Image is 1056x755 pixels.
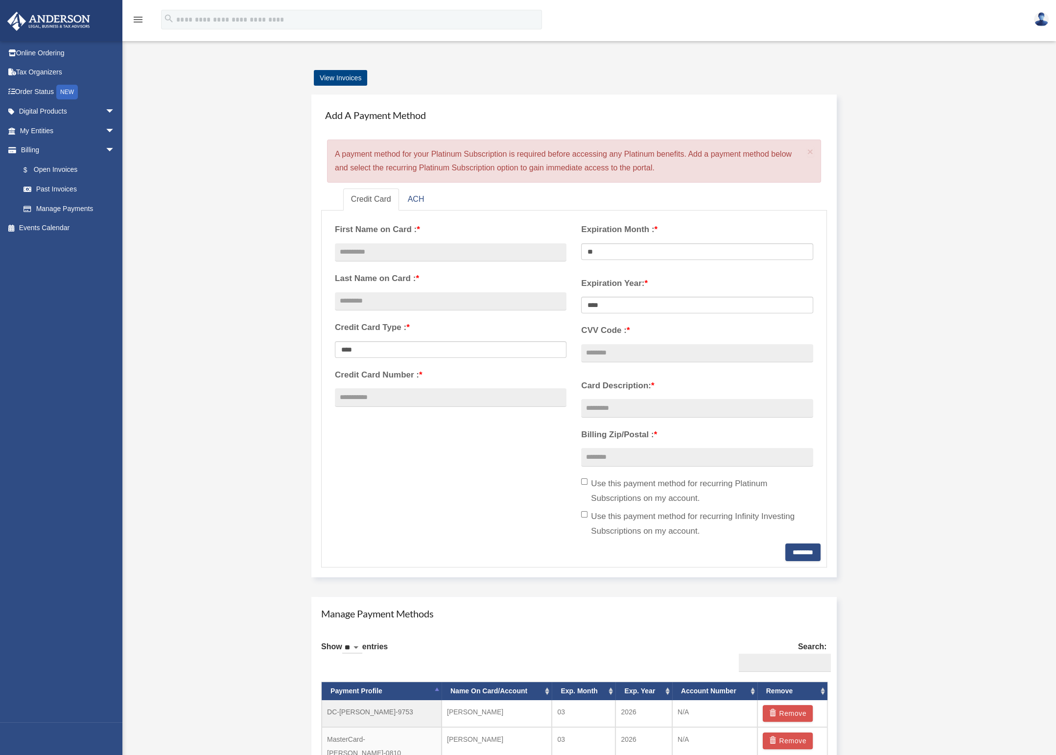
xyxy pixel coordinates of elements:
i: menu [132,14,144,25]
img: Anderson Advisors Platinum Portal [4,12,93,31]
a: Credit Card [343,189,399,211]
a: Digital Productsarrow_drop_down [7,102,130,121]
label: Expiration Month : [581,222,813,237]
label: Billing Zip/Postal : [581,427,813,442]
td: [PERSON_NAME] [442,700,552,727]
label: CVV Code : [581,323,813,338]
input: Use this payment method for recurring Platinum Subscriptions on my account. [581,478,587,485]
td: 03 [552,700,615,727]
a: My Entitiesarrow_drop_down [7,121,130,141]
label: Last Name on Card : [335,271,566,286]
a: menu [132,17,144,25]
a: Order StatusNEW [7,82,130,102]
label: Card Description: [581,378,813,393]
a: ACH [400,189,432,211]
label: Credit Card Number : [335,368,566,382]
h4: Add A Payment Method [321,104,827,126]
span: × [807,146,814,157]
a: Billingarrow_drop_down [7,141,130,160]
a: Online Ordering [7,43,130,63]
a: View Invoices [314,70,367,86]
label: Search: [735,640,827,672]
th: Exp. Month: activate to sort column ascending [552,682,615,700]
label: Show entries [321,640,388,663]
span: arrow_drop_down [105,121,125,141]
td: N/A [672,700,757,727]
label: First Name on Card : [335,222,566,237]
div: A payment method for your Platinum Subscription is required before accessing any Platinum benefit... [327,140,821,183]
label: Use this payment method for recurring Platinum Subscriptions on my account. [581,476,813,506]
span: arrow_drop_down [105,141,125,161]
input: Search: [739,654,831,672]
select: Showentries [342,642,362,654]
th: Name On Card/Account: activate to sort column ascending [442,682,552,700]
span: $ [29,164,34,176]
button: Close [807,146,814,157]
th: Remove: activate to sort column ascending [757,682,827,700]
a: Tax Organizers [7,63,130,82]
h4: Manage Payment Methods [321,607,827,620]
div: NEW [56,85,78,99]
a: Past Invoices [14,180,130,199]
i: search [164,13,174,24]
th: Payment Profile: activate to sort column descending [322,682,442,700]
input: Use this payment method for recurring Infinity Investing Subscriptions on my account. [581,511,587,518]
th: Exp. Year: activate to sort column ascending [615,682,672,700]
img: User Pic [1034,12,1049,26]
a: Manage Payments [14,199,125,218]
span: arrow_drop_down [105,102,125,122]
label: Use this payment method for recurring Infinity Investing Subscriptions on my account. [581,509,813,539]
td: DC-[PERSON_NAME]-9753 [322,700,442,727]
a: $Open Invoices [14,160,130,180]
th: Account Number: activate to sort column ascending [672,682,757,700]
td: 2026 [615,700,672,727]
button: Remove [763,732,813,749]
label: Credit Card Type : [335,320,566,335]
label: Expiration Year: [581,276,813,291]
button: Remove [763,705,813,722]
a: Events Calendar [7,218,130,238]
